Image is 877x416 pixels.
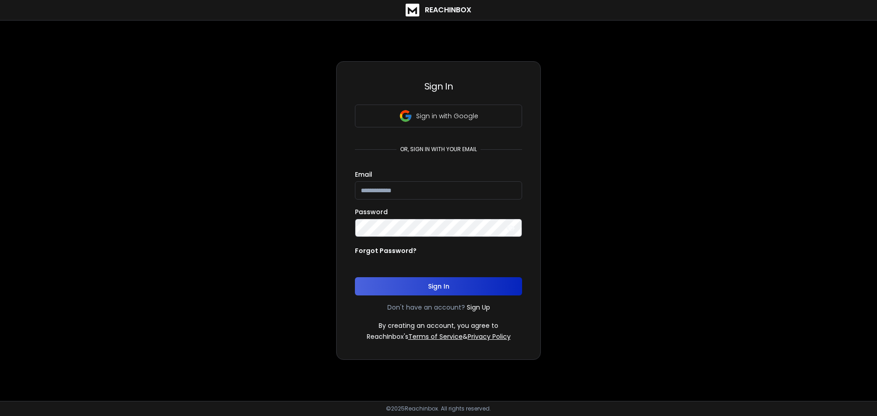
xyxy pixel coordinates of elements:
[387,303,465,312] p: Don't have an account?
[367,332,511,341] p: ReachInbox's &
[396,146,481,153] p: or, sign in with your email
[416,111,478,121] p: Sign in with Google
[467,303,490,312] a: Sign Up
[355,277,522,295] button: Sign In
[468,332,511,341] a: Privacy Policy
[406,4,471,16] a: ReachInbox
[355,105,522,127] button: Sign in with Google
[406,4,419,16] img: logo
[355,80,522,93] h3: Sign In
[408,332,463,341] a: Terms of Service
[355,171,372,178] label: Email
[425,5,471,16] h1: ReachInbox
[379,321,498,330] p: By creating an account, you agree to
[355,246,417,255] p: Forgot Password?
[355,209,388,215] label: Password
[386,405,491,412] p: © 2025 Reachinbox. All rights reserved.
